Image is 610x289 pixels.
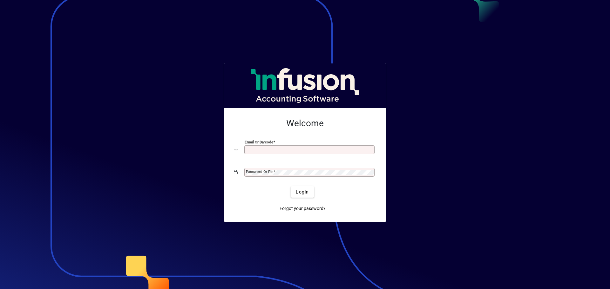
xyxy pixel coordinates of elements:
[277,203,328,214] a: Forgot your password?
[296,189,309,195] span: Login
[291,186,314,198] button: Login
[280,205,326,212] span: Forgot your password?
[245,140,273,144] mat-label: Email or Barcode
[246,169,273,174] mat-label: Password or Pin
[234,118,376,129] h2: Welcome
